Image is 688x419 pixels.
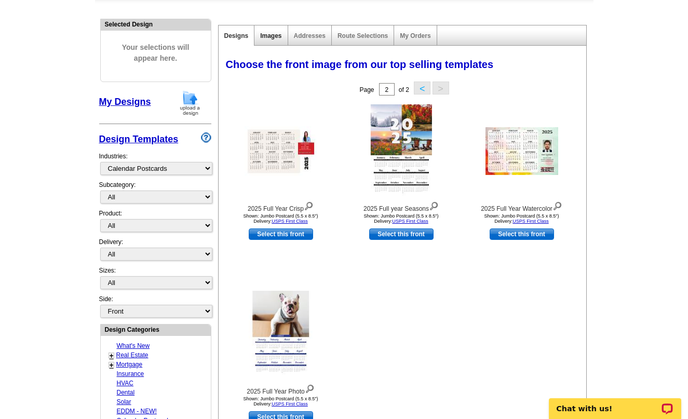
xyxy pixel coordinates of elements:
div: Product: [99,209,211,237]
a: + [110,361,114,369]
span: Page [359,86,374,93]
a: HVAC [117,380,133,387]
span: of 2 [399,86,409,93]
img: 2025 Full year Seasons [370,104,431,198]
a: USPS First Class [272,401,308,407]
a: Solar [117,398,131,406]
img: design-wizard-help-icon.png [201,132,211,143]
a: USPS First Class [392,219,428,224]
div: Side: [99,294,211,319]
a: EDDM - NEW! [117,408,157,415]
a: What's New [117,342,150,349]
div: Shown: Jumbo Postcard (5.5 x 8.5") Delivery: [344,213,458,224]
a: Design Templates [99,134,179,144]
a: Mortgage [116,361,143,368]
a: use this design [490,228,554,240]
a: + [110,352,114,360]
div: 2025 Full Year Watercolor [465,199,579,213]
img: view design details [304,199,314,211]
img: 2025 Full Year Watercolor [485,127,558,175]
a: use this design [369,228,434,240]
img: view design details [429,199,439,211]
img: upload-design [177,90,204,116]
a: Dental [117,389,135,396]
a: My Designs [99,97,151,107]
img: view design details [305,382,315,394]
div: 2025 Full Year Photo [224,382,338,396]
div: Shown: Jumbo Postcard (5.5 x 8.5") Delivery: [465,213,579,224]
span: Your selections will appear here. [109,32,203,74]
div: Industries: [99,146,211,180]
div: Design Categories [101,325,211,334]
div: Subcategory: [99,180,211,209]
a: USPS First Class [512,219,549,224]
div: Shown: Jumbo Postcard (5.5 x 8.5") Delivery: [224,213,338,224]
a: My Orders [400,32,430,39]
a: Route Selections [338,32,388,39]
button: < [414,82,430,94]
div: Delivery: [99,237,211,266]
iframe: LiveChat chat widget [542,386,688,419]
div: Selected Design [101,19,211,29]
a: Designs [224,32,249,39]
img: 2025 Full Year Photo [249,287,313,381]
button: > [433,82,449,94]
span: Choose the front image from our top selling templates [226,59,494,70]
a: Addresses [294,32,326,39]
div: Shown: Jumbo Postcard (5.5 x 8.5") Delivery: [224,396,338,407]
div: 2025 Full Year Crisp [224,199,338,213]
img: 2025 Full Year Crisp [245,127,317,176]
a: use this design [249,228,313,240]
img: view design details [552,199,562,211]
a: Images [260,32,281,39]
a: Insurance [117,370,144,377]
div: Sizes: [99,266,211,294]
a: Real Estate [116,352,149,359]
a: USPS First Class [272,219,308,224]
div: 2025 Full year Seasons [344,199,458,213]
